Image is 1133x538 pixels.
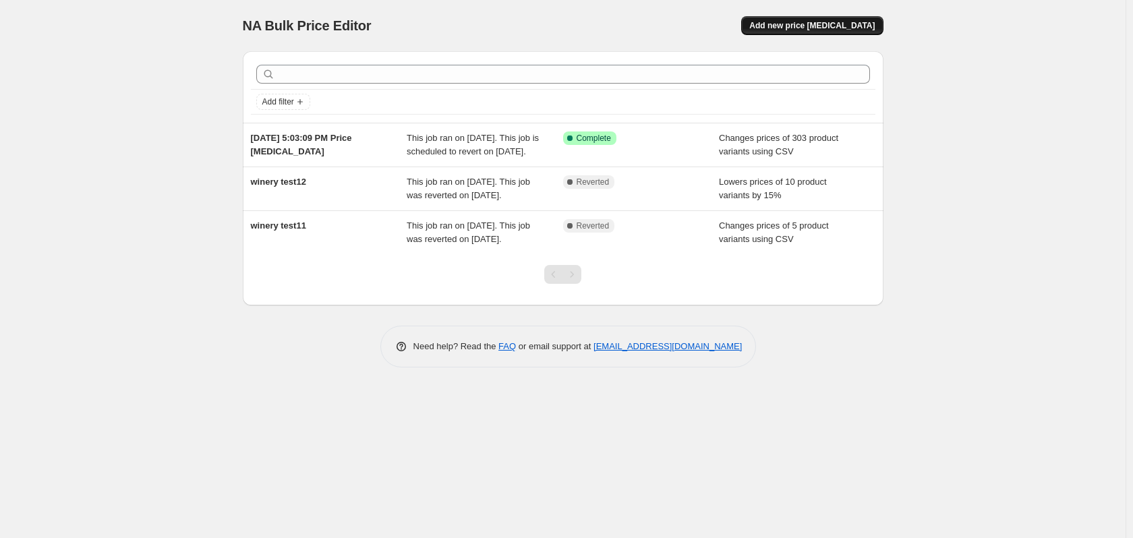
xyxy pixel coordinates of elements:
[251,177,306,187] span: winery test12
[256,94,310,110] button: Add filter
[407,133,539,156] span: This job ran on [DATE]. This job is scheduled to revert on [DATE].
[407,177,530,200] span: This job ran on [DATE]. This job was reverted on [DATE].
[577,177,610,187] span: Reverted
[498,341,516,351] a: FAQ
[719,220,829,244] span: Changes prices of 5 product variants using CSV
[577,220,610,231] span: Reverted
[749,20,875,31] span: Add new price [MEDICAL_DATA]
[243,18,372,33] span: NA Bulk Price Editor
[741,16,883,35] button: Add new price [MEDICAL_DATA]
[544,265,581,284] nav: Pagination
[262,96,294,107] span: Add filter
[251,220,306,231] span: winery test11
[251,133,352,156] span: [DATE] 5:03:09 PM Price [MEDICAL_DATA]
[577,133,611,144] span: Complete
[413,341,499,351] span: Need help? Read the
[516,341,593,351] span: or email support at
[719,133,838,156] span: Changes prices of 303 product variants using CSV
[407,220,530,244] span: This job ran on [DATE]. This job was reverted on [DATE].
[593,341,742,351] a: [EMAIL_ADDRESS][DOMAIN_NAME]
[719,177,827,200] span: Lowers prices of 10 product variants by 15%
